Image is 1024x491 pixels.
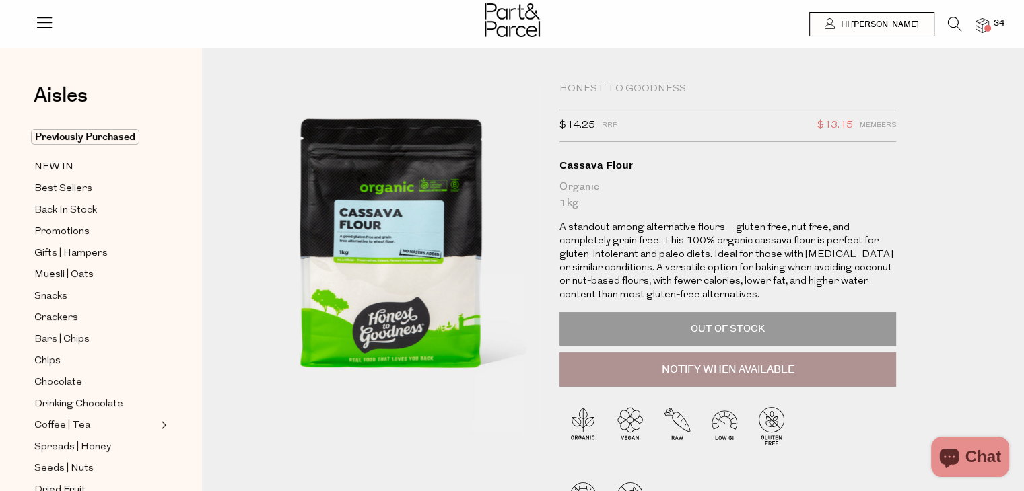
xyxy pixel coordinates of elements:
[34,460,157,477] a: Seeds | Nuts
[34,288,157,305] a: Snacks
[158,417,167,433] button: Expand/Collapse Coffee | Tea
[34,159,157,176] a: NEW IN
[654,402,701,449] img: P_P-ICONS-Live_Bec_V11_Raw.svg
[34,245,108,262] span: Gifts | Hampers
[838,19,919,30] span: Hi [PERSON_NAME]
[602,117,617,135] span: RRP
[34,180,157,197] a: Best Sellers
[559,312,896,346] p: Out of Stock
[34,374,157,391] a: Chocolate
[748,402,795,449] img: P_P-ICONS-Live_Bec_V11_Gluten_Free.svg
[34,224,90,240] span: Promotions
[34,375,82,391] span: Chocolate
[34,396,123,412] span: Drinking Chocolate
[34,81,88,110] span: Aisles
[559,352,896,387] button: Notify When Available
[559,402,607,449] img: P_P-ICONS-Live_Bec_V11_Organic.svg
[31,129,139,145] span: Previously Purchased
[34,289,67,305] span: Snacks
[559,83,896,96] div: Honest to Goodness
[34,266,157,283] a: Muesli | Oats
[607,402,654,449] img: P_P-ICONS-Live_Bec_V11_Vegan.svg
[976,18,989,32] a: 34
[927,437,1013,480] inbox-online-store-chat: Shopify online store chat
[860,117,896,135] span: Members
[34,309,157,326] a: Crackers
[34,353,61,369] span: Chips
[34,417,157,434] a: Coffee | Tea
[34,202,97,219] span: Back In Stock
[34,332,90,348] span: Bars | Chips
[809,12,934,36] a: Hi [PERSON_NAME]
[817,117,853,135] span: $13.15
[34,439,111,455] span: Spreads | Honey
[34,245,157,262] a: Gifts | Hampers
[34,129,157,145] a: Previously Purchased
[34,202,157,219] a: Back In Stock
[485,3,540,37] img: Part&Parcel
[34,331,157,348] a: Bars | Chips
[34,85,88,119] a: Aisles
[990,17,1008,30] span: 34
[242,83,539,432] img: Cassava Flour
[34,310,78,326] span: Crackers
[559,159,896,172] div: Cassava Flour
[34,461,94,477] span: Seeds | Nuts
[559,117,595,135] span: $14.25
[34,439,157,455] a: Spreads | Honey
[34,418,90,434] span: Coffee | Tea
[34,223,157,240] a: Promotions
[34,352,157,369] a: Chips
[34,267,94,283] span: Muesli | Oats
[701,402,748,449] img: P_P-ICONS-Live_Bec_V11_Low_Gi.svg
[34,395,157,412] a: Drinking Chocolate
[34,181,92,197] span: Best Sellers
[34,159,73,176] span: NEW IN
[559,221,896,302] p: A standout among alternative flours—gluten free, nut free, and completely grain free. This 100% o...
[559,179,896,211] div: Organic 1kg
